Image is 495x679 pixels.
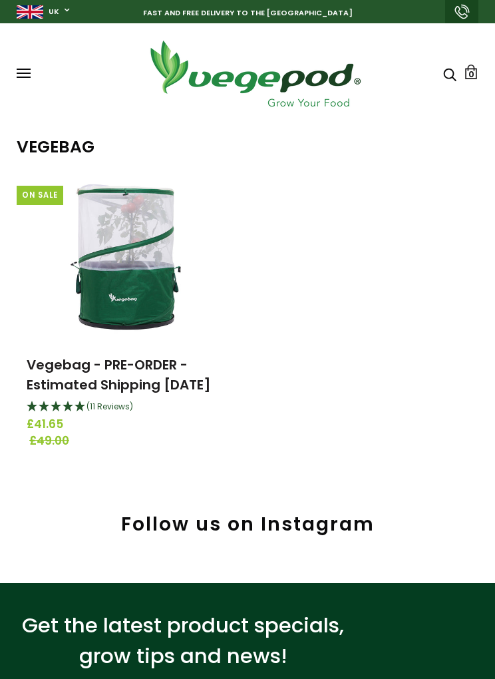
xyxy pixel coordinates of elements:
span: £49.00 [29,433,232,450]
span: £41.65 [27,416,230,433]
a: Vegebag - PRE-ORDER - Estimated Shipping [DATE] [27,355,211,394]
img: Vegepod [138,37,371,111]
img: Vegebag - PRE-ORDER - Estimated Shipping September 15th [45,174,211,340]
span: 0 [468,68,474,81]
span: 4.91 Stars - 11 Reviews [86,401,133,412]
a: Cart [464,65,478,79]
div: 4.91 Stars - 11 Reviews [27,399,230,416]
h2: Follow us on Instagram [17,515,478,533]
img: gb_large.png [17,5,43,19]
p: Get the latest product specials, grow tips and news! [17,610,349,672]
a: Search [443,67,456,81]
h1: VegeBag [17,137,478,157]
a: UK [49,6,59,17]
